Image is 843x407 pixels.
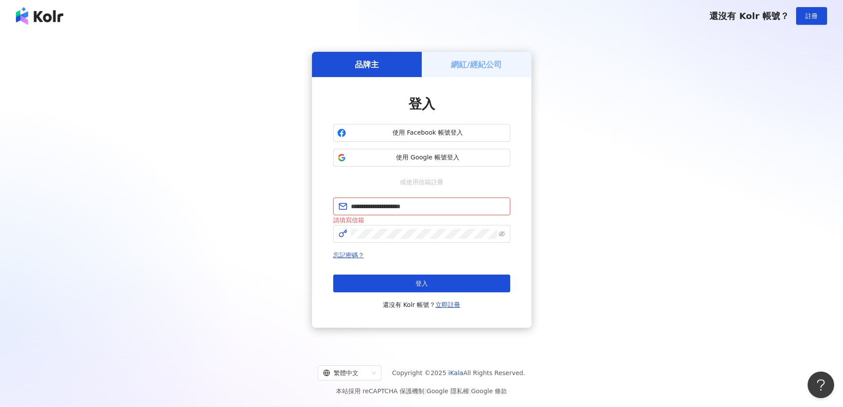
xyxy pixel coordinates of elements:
div: 請填寫信箱 [333,215,510,225]
button: 使用 Google 帳號登入 [333,149,510,167]
span: 使用 Facebook 帳號登入 [350,128,506,137]
span: | [424,388,427,395]
h5: 網紅/經紀公司 [451,59,502,70]
span: 登入 [416,280,428,287]
a: 立即註冊 [435,301,460,308]
img: logo [16,7,63,25]
span: 或使用信箱註冊 [394,177,450,187]
span: 登入 [408,96,435,112]
h5: 品牌主 [355,59,379,70]
span: 還沒有 Kolr 帳號？ [709,11,789,21]
button: 登入 [333,275,510,292]
span: Copyright © 2025 All Rights Reserved. [392,368,525,378]
button: 使用 Facebook 帳號登入 [333,124,510,142]
a: iKala [448,369,463,376]
span: 註冊 [805,12,818,19]
a: Google 隱私權 [427,388,469,395]
span: 本站採用 reCAPTCHA 保護機制 [336,386,507,396]
button: 註冊 [796,7,827,25]
span: 使用 Google 帳號登入 [350,153,506,162]
span: | [469,388,471,395]
a: Google 條款 [471,388,507,395]
span: eye-invisible [499,231,505,237]
iframe: Help Scout Beacon - Open [808,372,834,398]
span: 還沒有 Kolr 帳號？ [383,299,461,310]
div: 繁體中文 [323,366,368,380]
a: 忘記密碼？ [333,252,364,259]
